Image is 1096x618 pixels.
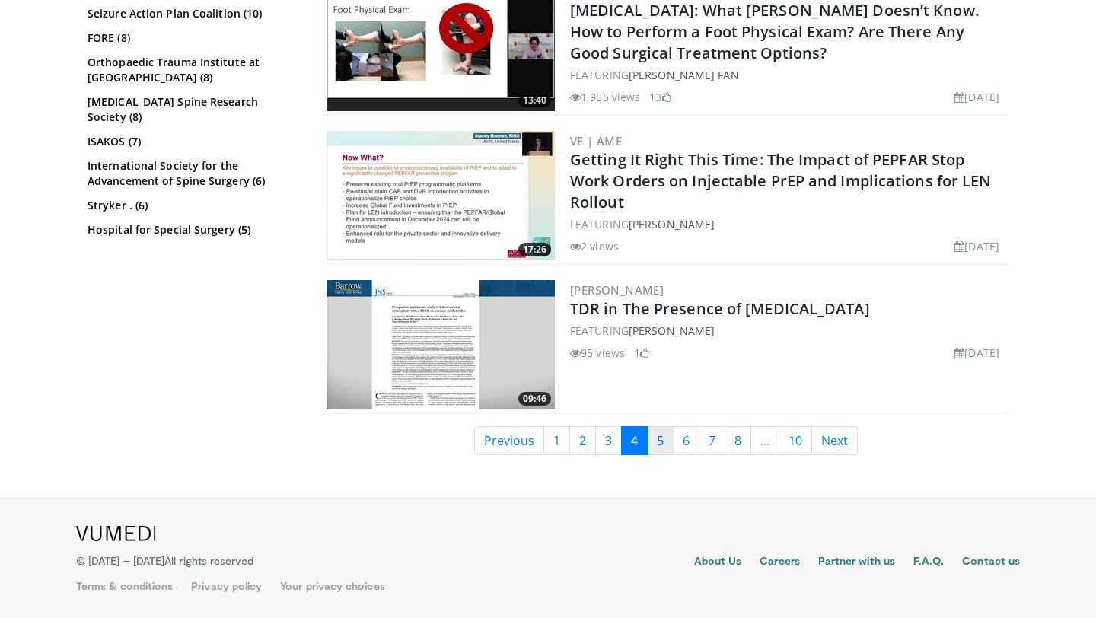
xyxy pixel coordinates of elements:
[88,30,297,46] a: FORE (8)
[570,298,870,319] a: TDR in The Presence of [MEDICAL_DATA]
[327,280,555,409] img: e90a5263-e366-492b-8b2a-83e9c8bda62d.300x170_q85_crop-smart_upscale.jpg
[954,345,999,361] li: [DATE]
[570,345,625,361] li: 95 views
[779,426,812,455] a: 10
[913,553,944,572] a: F.A.Q.
[570,282,664,298] a: [PERSON_NAME]
[629,68,739,82] a: [PERSON_NAME] Fan
[88,94,297,125] a: [MEDICAL_DATA] Spine Research Society (8)
[76,578,173,594] a: Terms & conditions
[629,217,715,231] a: [PERSON_NAME]
[570,67,1005,83] div: FEATURING
[811,426,858,455] a: Next
[88,222,297,237] a: Hospital for Special Surgery (5)
[570,149,992,212] a: Getting It Right This Time: The Impact of PEPFAR Stop Work Orders on Injectable PrEP and Implicat...
[962,553,1020,572] a: Contact us
[518,392,551,406] span: 09:46
[570,238,619,254] li: 2 views
[621,426,648,455] a: 4
[327,131,555,260] a: 17:26
[818,553,895,572] a: Partner with us
[518,94,551,107] span: 13:40
[570,89,640,105] li: 1,955 views
[760,553,800,572] a: Careers
[570,323,1005,339] div: FEATURING
[673,426,699,455] a: 6
[699,426,725,455] a: 7
[634,345,649,361] li: 1
[543,426,570,455] a: 1
[88,55,297,85] a: Orthopaedic Trauma Institute at [GEOGRAPHIC_DATA] (8)
[569,426,596,455] a: 2
[954,89,999,105] li: [DATE]
[474,426,544,455] a: Previous
[629,323,715,338] a: [PERSON_NAME]
[76,553,254,569] p: © [DATE] – [DATE]
[88,134,297,149] a: ISAKOS (7)
[694,553,742,572] a: About Us
[649,89,671,105] li: 13
[327,131,555,260] img: 7f93eebf-3d9f-4062-9abc-ea54fe381c38.300x170_q85_crop-smart_upscale.jpg
[76,526,156,541] img: VuMedi Logo
[88,158,297,189] a: International Society for the Advancement of Spine Surgery (6)
[725,426,751,455] a: 8
[88,6,297,21] a: Seizure Action Plan Coalition (10)
[280,578,384,594] a: Your privacy choices
[570,216,1005,232] div: FEATURING
[570,133,622,148] a: VE | AME
[518,243,551,256] span: 17:26
[595,426,622,455] a: 3
[88,198,297,213] a: Stryker . (6)
[191,578,262,594] a: Privacy policy
[647,426,674,455] a: 5
[323,426,1008,455] nav: Search results pages
[954,238,999,254] li: [DATE]
[327,280,555,409] a: 09:46
[164,554,253,567] span: All rights reserved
